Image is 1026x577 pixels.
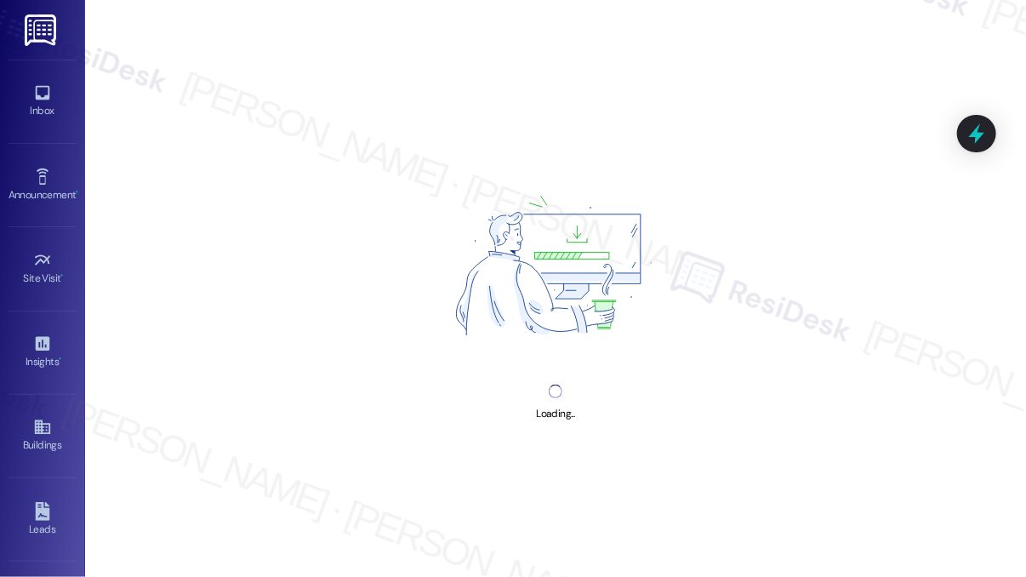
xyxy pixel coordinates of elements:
[25,14,60,46] img: ResiDesk Logo
[9,329,77,375] a: Insights •
[536,405,574,423] div: Loading...
[61,270,64,282] span: •
[9,413,77,459] a: Buildings
[9,78,77,124] a: Inbox
[59,353,61,365] span: •
[9,497,77,543] a: Leads
[9,246,77,292] a: Site Visit •
[76,186,78,198] span: •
